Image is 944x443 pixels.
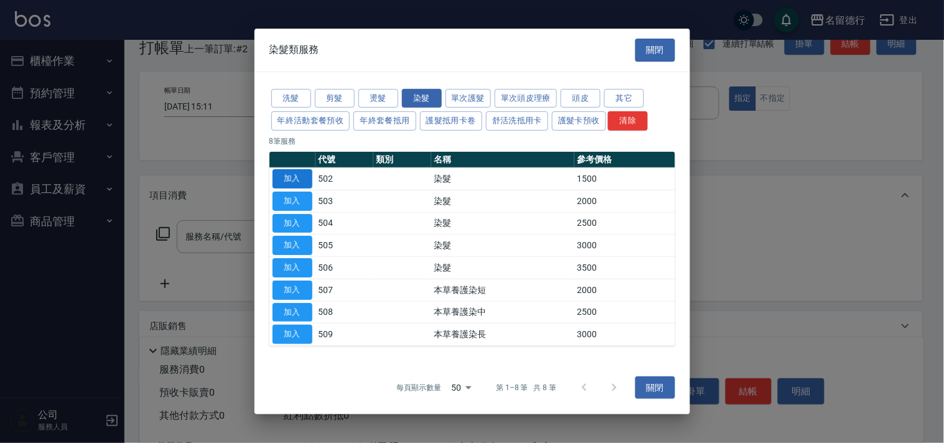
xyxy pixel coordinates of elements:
[315,212,373,235] td: 504
[496,382,556,393] p: 第 1–8 筆 共 8 筆
[574,152,675,168] th: 參考價格
[561,88,601,108] button: 頭皮
[431,190,574,212] td: 染髮
[273,325,312,344] button: 加入
[315,279,373,301] td: 507
[431,235,574,257] td: 染髮
[273,213,312,233] button: 加入
[552,111,606,131] button: 護髮卡預收
[273,169,312,189] button: 加入
[446,88,492,108] button: 單次護髮
[373,152,431,168] th: 類別
[574,167,675,190] td: 1500
[271,88,311,108] button: 洗髮
[273,236,312,255] button: 加入
[431,167,574,190] td: 染髮
[431,301,574,324] td: 本草養護染中
[315,301,373,324] td: 508
[574,212,675,235] td: 2500
[315,190,373,212] td: 503
[431,256,574,279] td: 染髮
[574,190,675,212] td: 2000
[353,111,416,131] button: 年終套餐抵用
[574,256,675,279] td: 3500
[635,376,675,399] button: 關閉
[635,39,675,62] button: 關閉
[315,88,355,108] button: 剪髮
[315,152,373,168] th: 代號
[315,167,373,190] td: 502
[271,111,350,131] button: 年終活動套餐預收
[269,136,675,147] p: 8 筆服務
[315,256,373,279] td: 506
[574,301,675,324] td: 2500
[402,88,442,108] button: 染髮
[604,88,644,108] button: 其它
[574,324,675,346] td: 3000
[420,111,482,131] button: 護髮抵用卡卷
[574,235,675,257] td: 3000
[446,371,476,404] div: 50
[273,281,312,300] button: 加入
[431,212,574,235] td: 染髮
[358,88,398,108] button: 燙髮
[608,111,648,131] button: 清除
[495,88,557,108] button: 單次頭皮理療
[486,111,548,131] button: 舒活洗抵用卡
[431,279,574,301] td: 本草養護染短
[273,302,312,322] button: 加入
[574,279,675,301] td: 2000
[269,44,319,56] span: 染髮類服務
[315,324,373,346] td: 509
[273,192,312,211] button: 加入
[273,258,312,277] button: 加入
[431,152,574,168] th: 名稱
[431,324,574,346] td: 本草養護染長
[396,382,441,393] p: 每頁顯示數量
[315,235,373,257] td: 505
